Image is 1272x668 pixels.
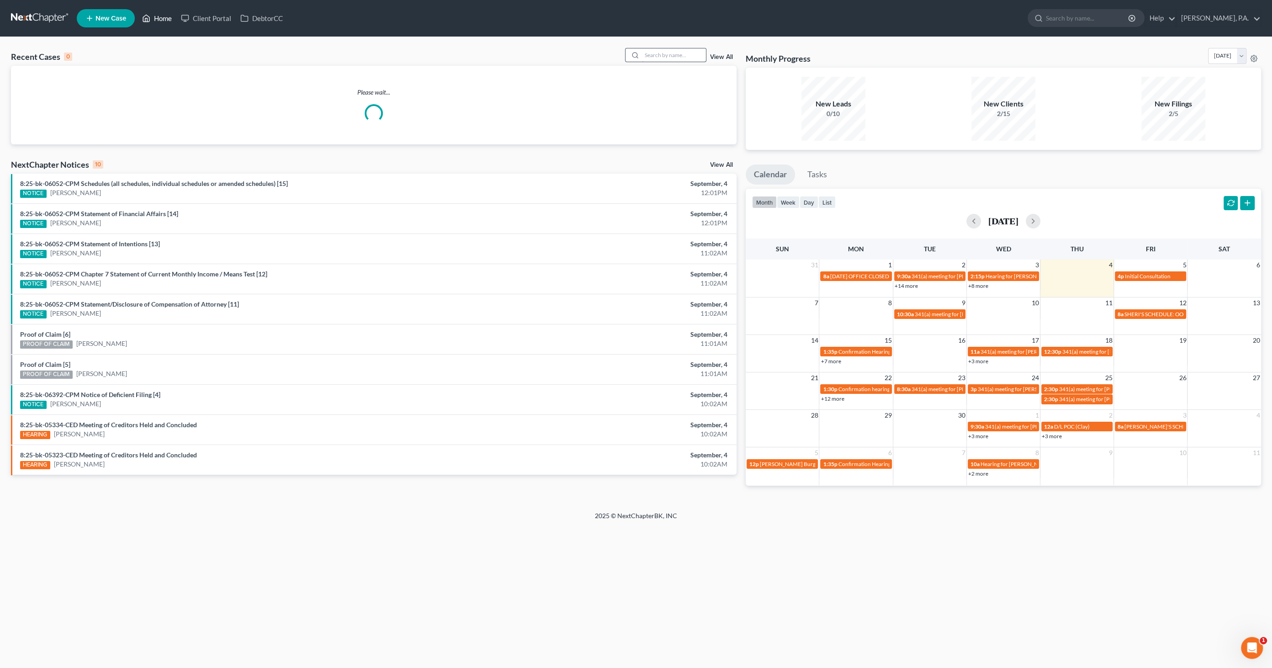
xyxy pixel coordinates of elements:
[20,421,197,429] a: 8:25-bk-05334-CED Meeting of Creditors Held and Concluded
[20,210,178,217] a: 8:25-bk-06052-CPM Statement of Financial Affairs [14]
[810,372,819,383] span: 21
[1145,10,1176,27] a: Help
[813,297,819,308] span: 7
[821,395,844,402] a: +12 more
[838,386,942,392] span: Confirmation hearing for [PERSON_NAME]
[1141,99,1205,109] div: New Filings
[961,447,966,458] span: 7
[64,53,72,61] div: 0
[968,433,988,440] a: +3 more
[20,250,47,258] div: NOTICE
[20,240,160,248] a: 8:25-bk-06052-CPM Statement of Intentions [13]
[498,279,727,288] div: 11:02AM
[20,431,50,439] div: HEARING
[1146,245,1155,253] span: Fri
[1059,396,1147,403] span: 341(a) meeting for [PERSON_NAME]
[1044,396,1058,403] span: 2:30p
[1104,372,1113,383] span: 25
[20,310,47,318] div: NOTICE
[978,386,1066,392] span: 341(a) meeting for [PERSON_NAME]
[1178,447,1187,458] span: 10
[1044,348,1061,355] span: 12:30p
[746,53,811,64] h3: Monthly Progress
[884,335,893,346] span: 15
[988,216,1018,226] h2: [DATE]
[897,311,914,318] span: 10:30a
[823,386,837,392] span: 1:30p
[810,260,819,270] span: 31
[498,188,727,197] div: 12:01PM
[498,420,727,429] div: September, 4
[980,348,1069,355] span: 341(a) meeting for [PERSON_NAME]
[1118,423,1124,430] span: 8a
[11,88,737,97] p: Please wait...
[1182,260,1187,270] span: 5
[176,10,236,27] a: Client Portal
[710,162,733,168] a: View All
[986,273,1105,280] span: Hearing for [PERSON_NAME] & [PERSON_NAME]
[1046,10,1129,27] input: Search by name...
[1124,423,1200,430] span: [PERSON_NAME]'S SCHEDULE
[887,260,893,270] span: 1
[810,335,819,346] span: 14
[1042,433,1062,440] a: +3 more
[838,348,943,355] span: Confirmation Hearing for [PERSON_NAME]
[848,245,864,253] span: Mon
[912,386,1000,392] span: 341(a) meeting for [PERSON_NAME]
[1182,410,1187,421] span: 3
[50,188,101,197] a: [PERSON_NAME]
[498,209,727,218] div: September, 4
[1141,109,1205,118] div: 2/5
[1252,447,1261,458] span: 11
[1054,423,1090,430] span: D/L POC (Clay)
[1071,245,1084,253] span: Thu
[20,461,50,469] div: HEARING
[971,109,1035,118] div: 2/15
[1178,372,1187,383] span: 26
[54,460,105,469] a: [PERSON_NAME]
[1241,637,1263,659] iframe: Intercom live chat
[498,429,727,439] div: 10:02AM
[823,273,829,280] span: 8a
[887,297,893,308] span: 8
[810,410,819,421] span: 28
[642,48,706,62] input: Search by name...
[50,279,101,288] a: [PERSON_NAME]
[498,309,727,318] div: 11:02AM
[799,164,835,185] a: Tasks
[961,297,966,308] span: 9
[138,10,176,27] a: Home
[76,339,127,348] a: [PERSON_NAME]
[710,54,733,60] a: View All
[1252,372,1261,383] span: 27
[498,390,727,399] div: September, 4
[1252,335,1261,346] span: 20
[1219,245,1230,253] span: Sat
[777,196,800,208] button: week
[884,410,893,421] span: 29
[1178,297,1187,308] span: 12
[1256,410,1261,421] span: 4
[823,461,837,467] span: 1:35p
[760,461,839,467] span: [PERSON_NAME] Burgers at Elks
[884,372,893,383] span: 22
[915,311,1003,318] span: 341(a) meeting for [PERSON_NAME]
[1044,423,1053,430] span: 12a
[20,391,160,398] a: 8:25-bk-06392-CPM Notice of Deficient Filing [4]
[970,386,977,392] span: 3p
[970,461,980,467] span: 10a
[968,282,988,289] a: +8 more
[1125,273,1171,280] span: Initial Consultation
[20,371,73,379] div: PROOF OF CLAIM
[11,159,103,170] div: NextChapter Notices
[1034,410,1040,421] span: 1
[498,360,727,369] div: September, 4
[20,361,70,368] a: Proof of Claim [5]
[54,429,105,439] a: [PERSON_NAME]
[498,399,727,408] div: 10:02AM
[912,273,1000,280] span: 341(a) meeting for [PERSON_NAME]
[1104,335,1113,346] span: 18
[895,282,918,289] a: +14 more
[1104,297,1113,308] span: 11
[50,218,101,228] a: [PERSON_NAME]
